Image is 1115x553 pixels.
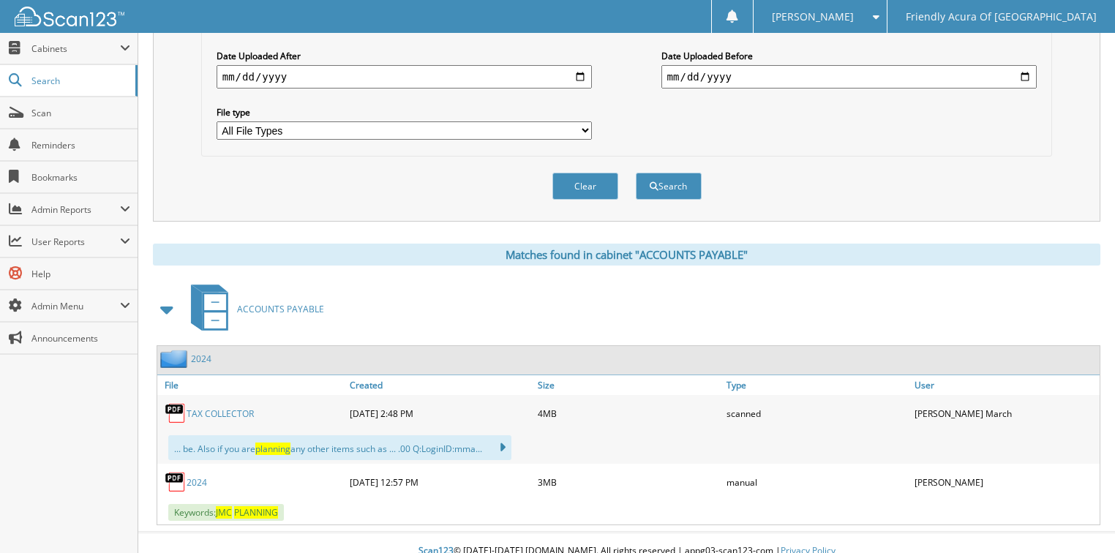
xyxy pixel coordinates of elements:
span: ACCOUNTS PAYABLE [237,303,324,315]
img: scan123-logo-white.svg [15,7,124,26]
span: JMC [216,506,232,519]
span: Search [31,75,128,87]
div: [DATE] 2:48 PM [346,399,535,428]
iframe: Chat Widget [1042,483,1115,553]
button: Clear [552,173,618,200]
div: 3MB [534,467,723,497]
input: end [661,65,1037,89]
div: [DATE] 12:57 PM [346,467,535,497]
a: File [157,375,346,395]
input: start [217,65,593,89]
div: ... be. Also if you are any other items such as ... .00 Q:LoginID:mma... [168,435,511,460]
span: PLANNING [234,506,278,519]
img: PDF.png [165,402,187,424]
a: ACCOUNTS PAYABLE [182,280,324,338]
div: 4MB [534,399,723,428]
a: 2024 [191,353,211,365]
img: PDF.png [165,471,187,493]
span: [PERSON_NAME] [772,12,854,21]
div: manual [723,467,912,497]
a: User [911,375,1100,395]
span: Help [31,268,130,280]
div: Matches found in cabinet "ACCOUNTS PAYABLE" [153,244,1100,266]
label: Date Uploaded Before [661,50,1037,62]
span: Cabinets [31,42,120,55]
button: Search [636,173,702,200]
a: Created [346,375,535,395]
label: File type [217,106,593,118]
img: folder2.png [160,350,191,368]
span: Announcements [31,332,130,345]
span: Keywords: [168,504,284,521]
label: Date Uploaded After [217,50,593,62]
a: 2024 [187,476,207,489]
span: Scan [31,107,130,119]
span: planning [255,443,290,455]
span: Admin Reports [31,203,120,216]
span: User Reports [31,236,120,248]
div: [PERSON_NAME] March [911,399,1100,428]
div: [PERSON_NAME] [911,467,1100,497]
a: Size [534,375,723,395]
span: Reminders [31,139,130,151]
span: Admin Menu [31,300,120,312]
a: TAX COLLECTOR [187,407,254,420]
a: Type [723,375,912,395]
div: scanned [723,399,912,428]
span: Friendly Acura Of [GEOGRAPHIC_DATA] [906,12,1097,21]
span: Bookmarks [31,171,130,184]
